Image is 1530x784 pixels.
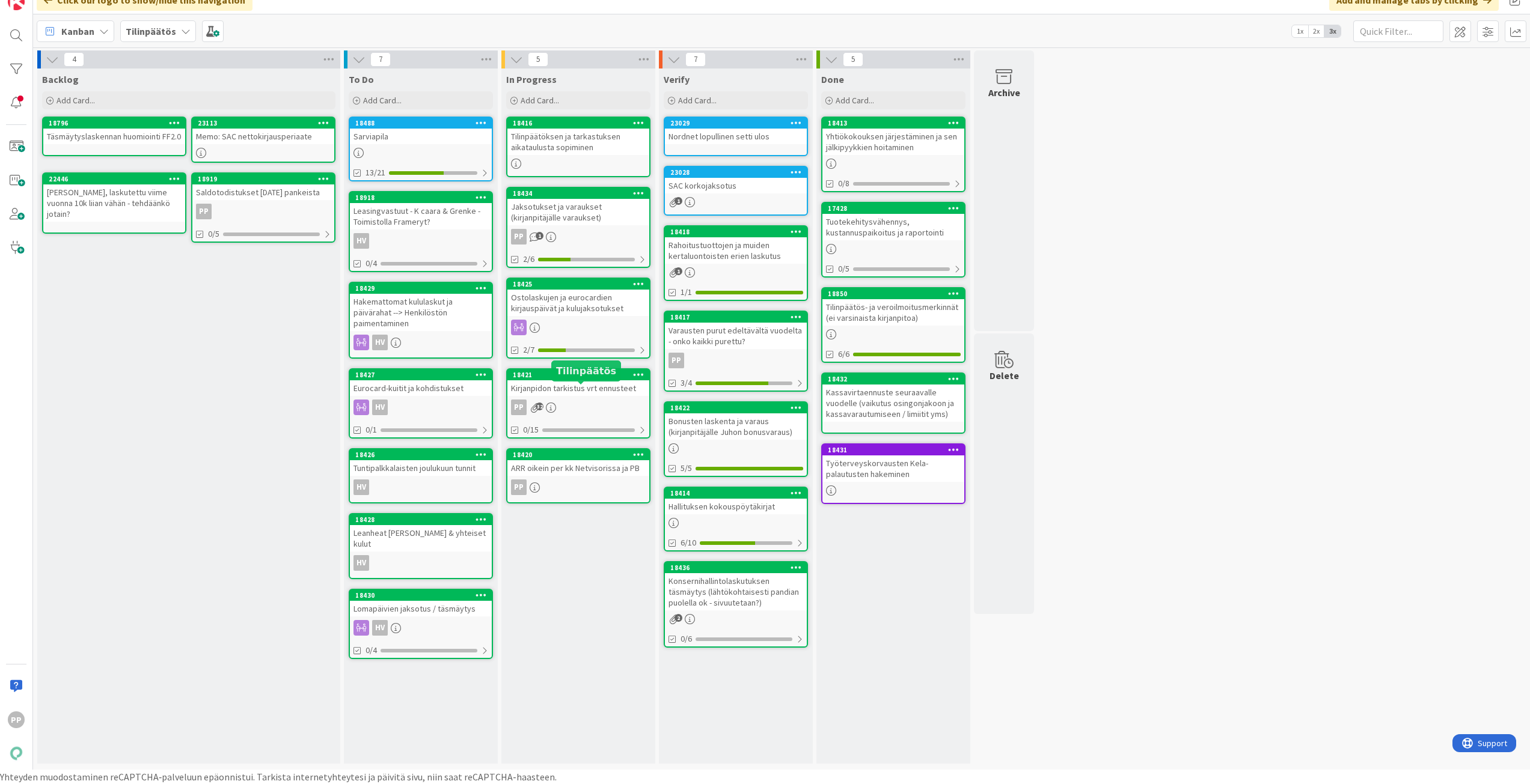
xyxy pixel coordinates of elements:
[828,375,964,383] div: 18432
[506,278,650,359] a: 18425Ostolaskujen ja eurocardien kirjauspäivät ja kulujaksotukset2/7
[664,225,808,301] a: 18418Rahoitustuottojen ja muiden kertaluontoisten erien laskutus1/1
[507,460,649,476] div: ARR oikein per kk Netvisorissa ja PB
[507,369,649,396] div: 18421Kirjanpidon tarkistus vrt ennusteet
[192,174,334,200] div: 18919Saldotodistukset [DATE] pankeista
[43,118,185,144] div: 18796Täsmäytyslaskennan huomiointi FF2.0
[821,443,965,504] a: 18431Työterveyskorvausten Kela-palautusten hakeminen
[126,25,176,37] b: Tilinpäätös
[990,368,1019,383] div: Delete
[665,178,807,193] div: SAC korkojaksotus
[350,283,492,331] div: 18429Hakemattomat kululaskut ja päivärahat --> Henkilöstön paimentaminen
[49,119,185,127] div: 18796
[350,369,492,380] div: 18427
[822,445,964,455] div: 18431
[43,184,185,222] div: [PERSON_NAME], laskutettu viime vuonna 10k liian vähän - tehdäänkö jotain?
[350,335,492,350] div: HV
[665,403,807,413] div: 18422
[192,204,334,219] div: PP
[507,380,649,396] div: Kirjanpidon tarkistus vrt ennusteet
[1292,25,1308,37] span: 1x
[43,174,185,222] div: 22446[PERSON_NAME], laskutettu viime vuonna 10k liian vähän - tehdäänkö jotain?
[681,462,692,475] span: 5/5
[556,365,616,377] h5: Tilinpäätös
[191,172,335,243] a: 18919Saldotodistukset [DATE] pankeistaPP0/5
[665,413,807,440] div: Bonusten laskenta ja varaus (kirjanpitäjälle Juhon bonusvaraus)
[821,202,965,278] a: 17428Tuotekehitysvähennys, kustannuspaikoitus ja raportointi0/5
[675,267,682,275] span: 1
[355,515,492,524] div: 18428
[822,214,964,240] div: Tuotekehitysvähennys, kustannuspaikoitus ja raportointi
[828,119,964,127] div: 18413
[665,562,807,610] div: 18436Konsernihallintolaskutuksen täsmäytys (lähtökohtaisesti pandian puolella ok - sivuutetaan?)
[507,449,649,476] div: 18420ARR oikein per kk Netvisorissa ja PB
[25,2,55,16] span: Support
[822,129,964,155] div: Yhtiökokouksen järjestäminen ja sen jälkipyykkien hoitaminen
[828,204,964,213] div: 17428
[670,489,807,497] div: 18414
[350,118,492,129] div: 18488
[665,118,807,144] div: 23029Nordnet lopullinen setti ulos
[366,644,377,657] span: 0/4
[507,118,649,129] div: 18416
[822,118,964,129] div: 18413
[191,117,335,163] a: 23113Memo: SAC nettokirjausperiaate
[43,129,185,144] div: Täsmäytyslaskennan huomiointi FF2.0
[664,117,808,156] a: 23029Nordnet lopullinen setti ulos
[513,119,649,127] div: 18416
[350,400,492,415] div: HV
[42,117,186,156] a: 18796Täsmäytyslaskennan huomiointi FF2.0
[506,187,650,268] a: 18434Jaksotukset ja varaukset (kirjanpitäjälle varaukset)PP2/6
[523,344,534,356] span: 2/7
[988,85,1020,100] div: Archive
[350,129,492,144] div: Sarviapila
[669,353,684,368] div: PP
[350,203,492,229] div: Leasingvastuut - K caara & Grenke - Toimistolla Frameryt?
[681,377,692,389] span: 3/4
[665,226,807,264] div: 18418Rahoitustuottojen ja muiden kertaluontoisten erien laskutus
[64,52,84,67] span: 4
[507,369,649,380] div: 18421
[507,229,649,245] div: PP
[670,564,807,572] div: 18436
[836,95,874,106] span: Add Card...
[664,401,808,477] a: 18422Bonusten laskenta ja varaus (kirjanpitäjälle Juhon bonusvaraus)5/5
[665,118,807,129] div: 23029
[681,633,692,645] span: 0/6
[523,253,534,266] span: 2/6
[665,488,807,514] div: 18414Hallituksen kokouspöytäkirjat
[192,184,334,200] div: Saldotodistukset [DATE] pankeista
[511,479,527,495] div: PP
[350,590,492,616] div: 18430Lomapäivien jaksotus / täsmäytys
[61,24,94,38] span: Kanban
[507,279,649,290] div: 18425
[507,479,649,495] div: PP
[350,380,492,396] div: Eurocard-kuitit ja kohdistukset
[349,513,493,579] a: 18428Leanheat [PERSON_NAME] & yhteiset kulutHV
[685,52,706,67] span: 7
[350,192,492,203] div: 18918
[350,555,492,571] div: HV
[196,204,212,219] div: PP
[208,228,219,240] span: 0/5
[353,479,369,495] div: HV
[822,455,964,482] div: Työterveyskorvausten Kela-palautusten hakeminen
[355,284,492,293] div: 18429
[507,279,649,316] div: 18425Ostolaskujen ja eurocardien kirjauspäivät ja kulujaksotukset
[665,499,807,514] div: Hallituksen kokouspöytäkirjat
[822,374,964,422] div: 18432Kassavirtaennuste seuraavalle vuodelle (vaikutus osingonjakoon ja kassavarautumiseen / limii...
[665,323,807,349] div: Varausten purut edeltävältä vuodelta - onko kaikki purettu?
[665,237,807,264] div: Rahoitustuottojen ja muiden kertaluontoisten erien laskutus
[523,424,539,436] span: 0/15
[350,514,492,552] div: 18428Leanheat [PERSON_NAME] & yhteiset kulut
[511,400,527,415] div: PP
[838,263,849,275] span: 0/5
[1353,20,1443,42] input: Quick Filter...
[353,233,369,249] div: HV
[350,369,492,396] div: 18427Eurocard-kuitit ja kohdistukset
[528,52,548,67] span: 5
[370,52,391,67] span: 7
[1324,25,1341,37] span: 3x
[349,191,493,272] a: 18918Leasingvastuut - K caara & Grenke - Toimistolla Frameryt?HV0/4
[670,313,807,321] div: 18417
[821,73,844,85] span: Done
